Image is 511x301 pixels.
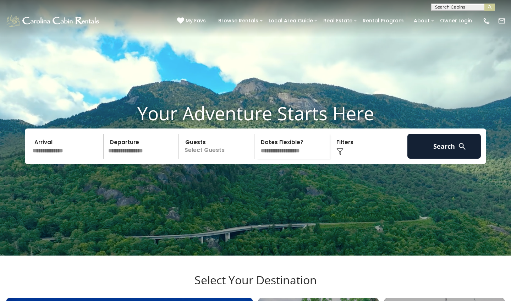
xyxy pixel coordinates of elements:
[407,134,481,159] button: Search
[498,17,506,25] img: mail-regular-white.png
[265,15,317,26] a: Local Area Guide
[458,142,467,151] img: search-regular-white.png
[359,15,407,26] a: Rental Program
[215,15,262,26] a: Browse Rentals
[320,15,356,26] a: Real Estate
[186,17,206,24] span: My Favs
[181,134,254,159] p: Select Guests
[5,102,506,124] h1: Your Adventure Starts Here
[410,15,433,26] a: About
[436,15,476,26] a: Owner Login
[177,17,208,25] a: My Favs
[336,148,344,155] img: filter--v1.png
[5,14,101,28] img: White-1-1-2.png
[5,273,506,298] h3: Select Your Destination
[483,17,490,25] img: phone-regular-white.png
